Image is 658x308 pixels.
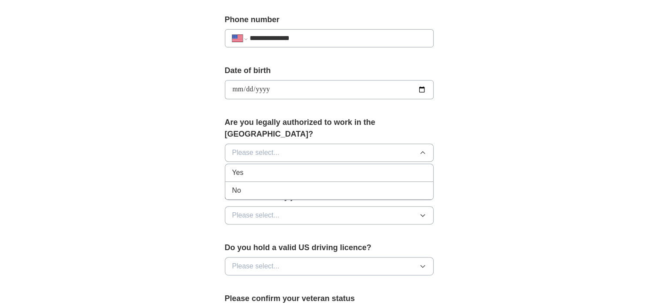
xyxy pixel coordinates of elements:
[225,14,434,26] label: Phone number
[225,257,434,275] button: Please select...
[225,65,434,77] label: Date of birth
[232,261,280,271] span: Please select...
[232,167,244,178] span: Yes
[232,185,241,196] span: No
[232,210,280,221] span: Please select...
[225,242,434,254] label: Do you hold a valid US driving licence?
[225,144,434,162] button: Please select...
[225,117,434,140] label: Are you legally authorized to work in the [GEOGRAPHIC_DATA]?
[225,293,434,305] label: Please confirm your veteran status
[225,206,434,224] button: Please select...
[232,147,280,158] span: Please select...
